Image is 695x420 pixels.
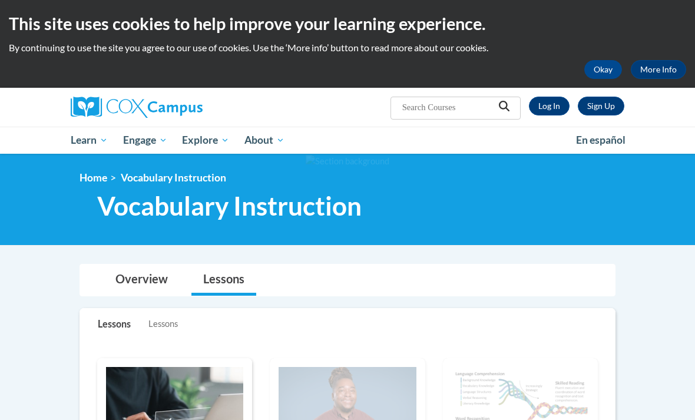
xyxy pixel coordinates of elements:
[9,12,686,35] h2: This site uses cookies to help improve your learning experience.
[401,100,495,114] input: Search Courses
[62,127,633,154] div: Main menu
[576,134,625,146] span: En español
[631,60,686,79] a: More Info
[237,127,292,154] a: About
[98,318,131,330] p: Lessons
[191,264,256,296] a: Lessons
[182,133,229,147] span: Explore
[115,127,175,154] a: Engage
[244,133,284,147] span: About
[63,127,115,154] a: Learn
[306,155,389,168] img: Section background
[148,318,178,330] span: Lessons
[495,100,513,115] button: Search
[71,133,108,147] span: Learn
[71,97,243,118] a: Cox Campus
[529,97,570,115] a: Log In
[121,171,226,184] span: Vocabulary Instruction
[568,128,633,153] a: En español
[584,60,622,79] button: Okay
[578,97,624,115] a: Register
[9,41,686,54] p: By continuing to use the site you agree to our use of cookies. Use the ‘More info’ button to read...
[97,190,362,221] span: Vocabulary Instruction
[174,127,237,154] a: Explore
[80,171,107,184] a: Home
[123,133,167,147] span: Engage
[104,264,180,296] a: Overview
[71,97,203,118] img: Cox Campus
